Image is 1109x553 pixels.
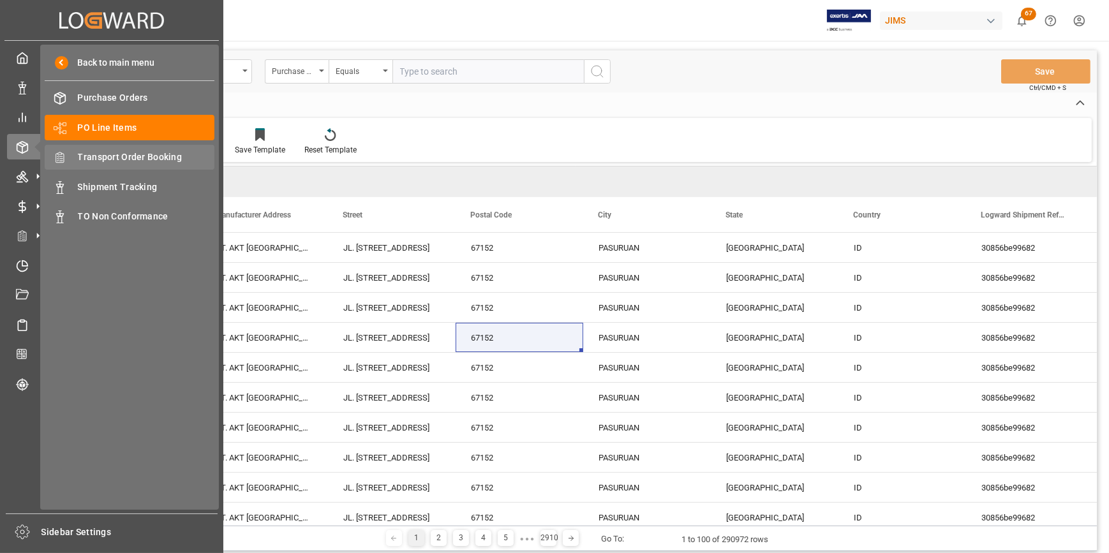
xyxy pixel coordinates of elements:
div: PT. AKT [GEOGRAPHIC_DATA] [200,413,328,442]
a: Purchase Orders [45,85,214,110]
div: 67152 [456,503,583,532]
div: 67152 [456,383,583,412]
div: 67152 [456,353,583,382]
a: My Cockpit [7,45,216,70]
div: JL. [STREET_ADDRESS] [328,503,456,532]
div: PT. AKT [GEOGRAPHIC_DATA] [200,473,328,502]
div: 3 [453,530,469,546]
span: Ctrl/CMD + S [1029,83,1066,92]
span: Manufacturer Address [215,210,291,219]
div: 2910 [540,530,556,546]
span: Street [343,210,362,219]
div: 1 [408,530,424,546]
div: 30856be99682 [966,383,1094,412]
div: [GEOGRAPHIC_DATA] [711,263,838,292]
span: Sidebar Settings [41,526,218,539]
button: JIMS [880,8,1008,33]
div: PASURUAN [583,353,711,382]
span: Purchase Orders [78,91,215,105]
a: CO2 Calculator [7,342,216,367]
a: Transport Order Booking [45,145,214,170]
div: JL. [STREET_ADDRESS] [328,233,456,262]
span: 67 [1021,8,1036,20]
div: [GEOGRAPHIC_DATA] [711,323,838,352]
button: open menu [265,59,329,84]
div: 2 [431,530,447,546]
div: Equals [336,63,379,77]
div: PASURUAN [583,503,711,532]
div: 67152 [456,443,583,472]
div: PT. AKT [GEOGRAPHIC_DATA] [200,293,328,322]
a: Tracking Shipment [7,371,216,396]
div: JL. [STREET_ADDRESS] [328,473,456,502]
span: Logward Shipment Reference [981,210,1066,219]
div: 5 [498,530,514,546]
div: PT. AKT [GEOGRAPHIC_DATA] [200,503,328,532]
span: Back to main menu [68,56,154,70]
div: ID [838,443,966,472]
div: 67152 [456,263,583,292]
div: Go To: [601,533,624,545]
div: PT. AKT [GEOGRAPHIC_DATA] [200,323,328,352]
div: JL. [STREET_ADDRESS] [328,353,456,382]
div: Reset Template [304,144,357,156]
span: Country [853,210,881,219]
div: ID [838,293,966,322]
a: Sailing Schedules [7,312,216,337]
div: PASURUAN [583,233,711,262]
div: JL. [STREET_ADDRESS] [328,323,456,352]
div: 67152 [456,323,583,352]
span: Transport Order Booking [78,151,215,164]
div: 30856be99682 [966,443,1094,472]
span: TO Non Conformance [78,210,215,223]
div: [GEOGRAPHIC_DATA] [711,473,838,502]
a: Timeslot Management V2 [7,253,216,277]
div: ID [838,323,966,352]
div: ● ● ● [520,534,534,543]
div: [GEOGRAPHIC_DATA] [711,413,838,442]
a: Document Management [7,283,216,307]
a: Shipment Tracking [45,174,214,199]
div: 4 [475,530,491,546]
div: [GEOGRAPHIC_DATA] [711,383,838,412]
div: 30856be99682 [966,353,1094,382]
button: search button [584,59,611,84]
div: PT. AKT [GEOGRAPHIC_DATA] [200,443,328,472]
div: [GEOGRAPHIC_DATA] [711,293,838,322]
div: 67152 [456,413,583,442]
div: PASURUAN [583,473,711,502]
div: ID [838,503,966,532]
div: 30856be99682 [966,293,1094,322]
div: JL. [STREET_ADDRESS] [328,443,456,472]
button: show 67 new notifications [1008,6,1036,35]
div: 30856be99682 [966,473,1094,502]
div: Purchase Order Number [272,63,315,77]
div: PASURUAN [583,443,711,472]
img: Exertis%20JAM%20-%20Email%20Logo.jpg_1722504956.jpg [827,10,871,32]
button: open menu [329,59,392,84]
div: 30856be99682 [966,323,1094,352]
div: PT. AKT [GEOGRAPHIC_DATA] [200,383,328,412]
div: [GEOGRAPHIC_DATA] [711,443,838,472]
span: Postal Code [470,210,512,219]
div: ID [838,473,966,502]
div: 67152 [456,473,583,502]
div: JL. [STREET_ADDRESS] [328,293,456,322]
div: ID [838,353,966,382]
a: TO Non Conformance [45,204,214,229]
a: My Reports [7,105,216,129]
div: 67152 [456,233,583,262]
a: PO Line Items [45,115,214,140]
div: ID [838,383,966,412]
span: PO Line Items [78,121,215,135]
a: Data Management [7,75,216,100]
span: City [598,210,611,219]
div: JL. [STREET_ADDRESS] [328,413,456,442]
div: JL. [STREET_ADDRESS] [328,263,456,292]
div: ID [838,413,966,442]
div: 30856be99682 [966,503,1094,532]
div: PASURUAN [583,263,711,292]
div: JIMS [880,11,1002,30]
div: PASURUAN [583,293,711,322]
button: Save [1001,59,1090,84]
